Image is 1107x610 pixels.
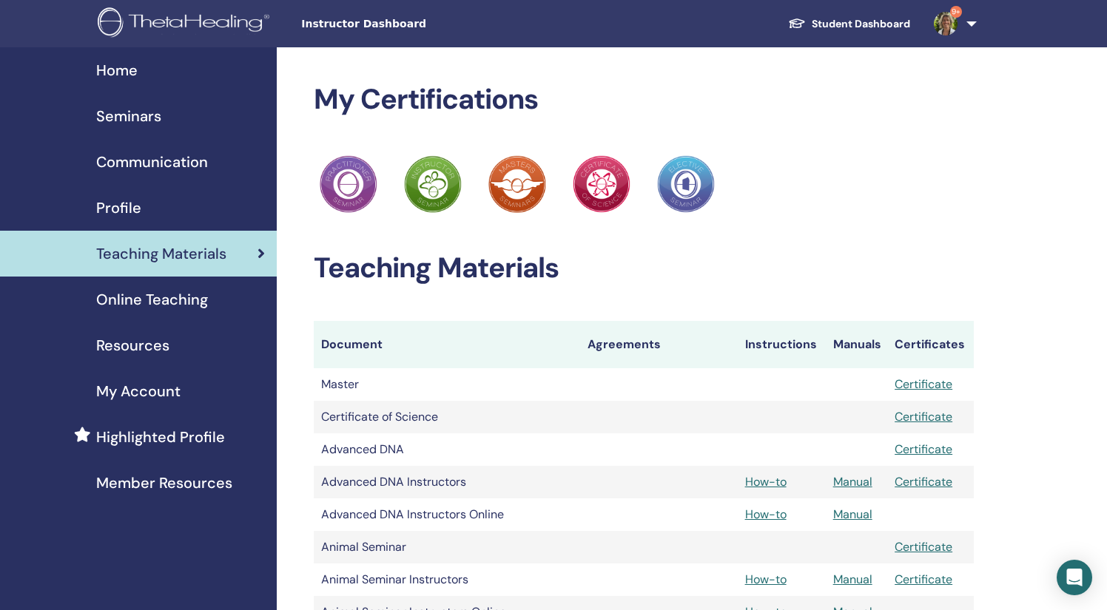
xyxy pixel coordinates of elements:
a: Certificate [895,539,952,555]
a: Manual [833,506,872,522]
span: Seminars [96,105,161,127]
a: How-to [745,474,787,489]
span: Teaching Materials [96,243,226,265]
td: Certificate of Science [314,401,580,433]
td: Advanced DNA [314,433,580,466]
img: Practitioner [657,155,715,213]
a: Manual [833,572,872,587]
th: Manuals [826,321,887,368]
a: Manual [833,474,872,489]
td: Advanced DNA Instructors Online [314,498,580,531]
a: Certificate [895,376,952,392]
span: 9+ [950,6,962,18]
a: Student Dashboard [776,10,922,38]
th: Document [314,321,580,368]
span: My Account [96,380,181,402]
span: Communication [96,151,208,173]
span: Online Teaching [96,288,208,311]
a: Certificate [895,409,952,424]
img: logo.png [98,7,275,41]
a: Certificate [895,474,952,489]
img: default.jpg [934,12,958,35]
img: Practitioner [404,155,462,213]
td: Animal Seminar Instructors [314,563,580,596]
td: Master [314,368,580,401]
img: Practitioner [320,155,377,213]
div: Open Intercom Messenger [1057,560,1092,595]
img: Practitioner [573,155,630,213]
td: Animal Seminar [314,531,580,563]
span: Home [96,59,138,81]
a: Certificate [895,572,952,587]
th: Certificates [887,321,974,368]
a: Certificate [895,441,952,457]
span: Instructor Dashboard [301,16,523,32]
h2: Teaching Materials [314,251,974,285]
th: Agreements [580,321,738,368]
img: graduation-cap-white.svg [788,17,806,30]
th: Instructions [738,321,826,368]
span: Highlighted Profile [96,426,225,448]
a: How-to [745,572,787,587]
h2: My Certifications [314,83,974,117]
td: Advanced DNA Instructors [314,466,580,498]
span: Profile [96,197,141,219]
a: How-to [745,506,787,522]
span: Resources [96,334,169,356]
span: Member Resources [96,472,232,494]
img: Practitioner [488,155,546,213]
